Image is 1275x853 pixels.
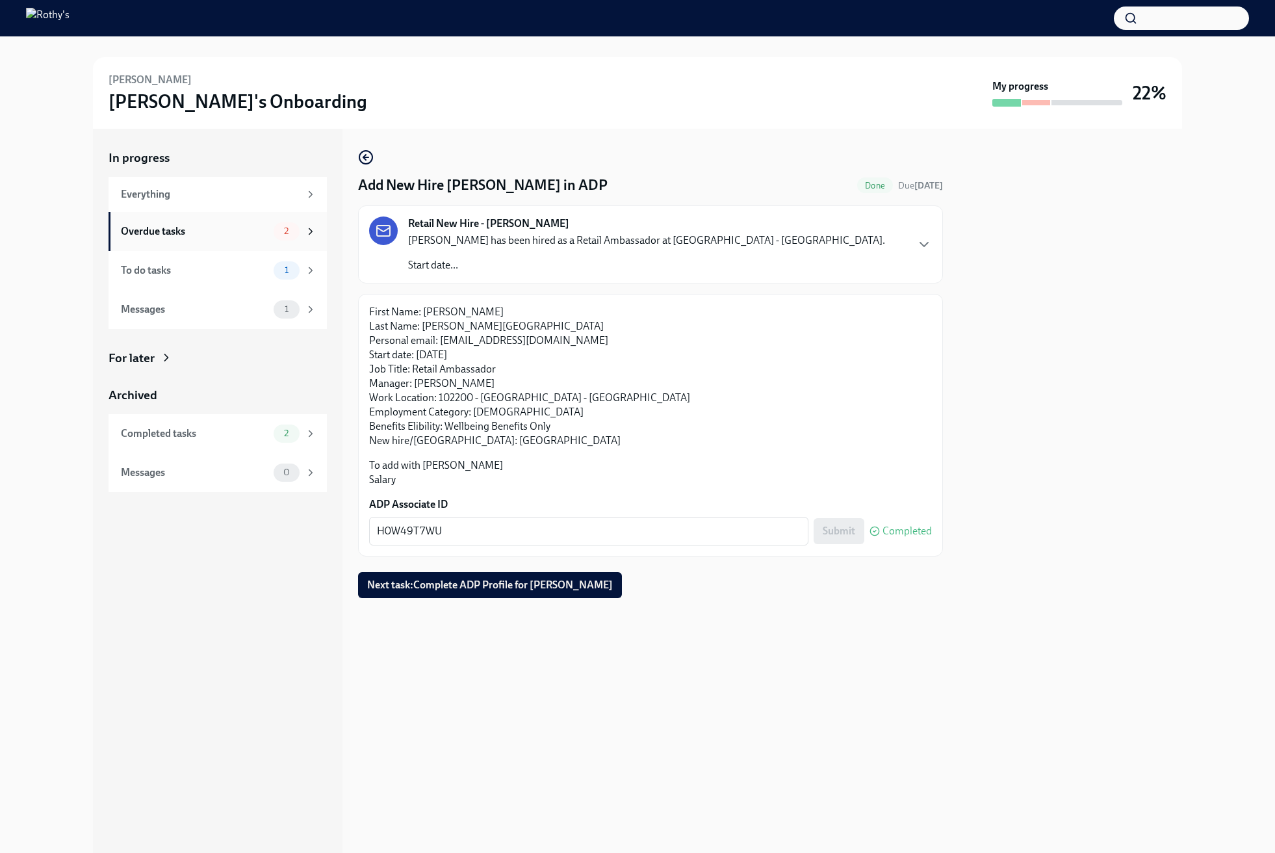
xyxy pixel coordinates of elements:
p: First Name: [PERSON_NAME] Last Name: [PERSON_NAME][GEOGRAPHIC_DATA] Personal email: [EMAIL_ADDRES... [369,305,932,448]
strong: [DATE] [914,180,943,191]
img: Rothy's [26,8,70,29]
a: Everything [109,177,327,212]
div: For later [109,350,155,367]
a: Overdue tasks2 [109,212,327,251]
h3: [PERSON_NAME]'s Onboarding [109,90,367,113]
span: 2 [276,428,296,438]
span: 0 [276,467,298,477]
strong: My progress [992,79,1048,94]
h6: [PERSON_NAME] [109,73,192,87]
span: 1 [277,265,296,275]
span: Next task : Complete ADP Profile for [PERSON_NAME] [367,579,613,592]
textarea: H0W49T7WU [377,523,801,539]
h3: 22% [1133,81,1166,105]
a: Messages0 [109,453,327,492]
span: 2 [276,226,296,236]
h4: Add New Hire [PERSON_NAME] in ADP [358,176,608,195]
p: To add with [PERSON_NAME] Salary [369,458,932,487]
div: Overdue tasks [121,224,268,239]
span: Done [857,181,893,190]
div: Messages [121,466,268,480]
label: ADP Associate ID [369,497,932,512]
span: Due [898,180,943,191]
p: Start date... [408,258,885,272]
span: August 25th, 2025 09:00 [898,179,943,192]
div: To do tasks [121,263,268,278]
a: In progress [109,150,327,166]
span: 1 [277,304,296,314]
a: To do tasks1 [109,251,327,290]
button: Next task:Complete ADP Profile for [PERSON_NAME] [358,572,622,598]
div: Everything [121,187,300,202]
span: Completed [882,526,932,536]
p: [PERSON_NAME] has been hired as a Retail Ambassador at [GEOGRAPHIC_DATA] - [GEOGRAPHIC_DATA]. [408,233,885,248]
a: Archived [109,387,327,404]
a: For later [109,350,327,367]
a: Messages1 [109,290,327,329]
div: Completed tasks [121,426,268,441]
a: Completed tasks2 [109,414,327,453]
strong: Retail New Hire - [PERSON_NAME] [408,217,569,231]
div: Messages [121,302,268,317]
